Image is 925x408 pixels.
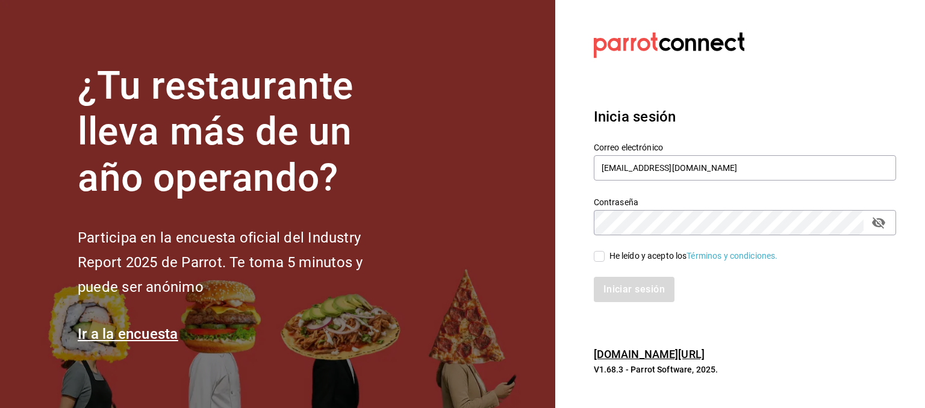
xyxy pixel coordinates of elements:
[594,143,896,151] label: Correo electrónico
[78,226,403,299] h2: Participa en la encuesta oficial del Industry Report 2025 de Parrot. Te toma 5 minutos y puede se...
[868,212,889,233] button: passwordField
[78,63,403,202] h1: ¿Tu restaurante lleva más de un año operando?
[594,155,896,181] input: Ingresa tu correo electrónico
[78,326,178,342] a: Ir a la encuesta
[687,251,777,261] a: Términos y condiciones.
[609,250,778,262] div: He leído y acepto los
[594,197,896,206] label: Contraseña
[594,363,896,376] p: V1.68.3 - Parrot Software, 2025.
[594,106,896,128] h3: Inicia sesión
[594,348,705,360] a: [DOMAIN_NAME][URL]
